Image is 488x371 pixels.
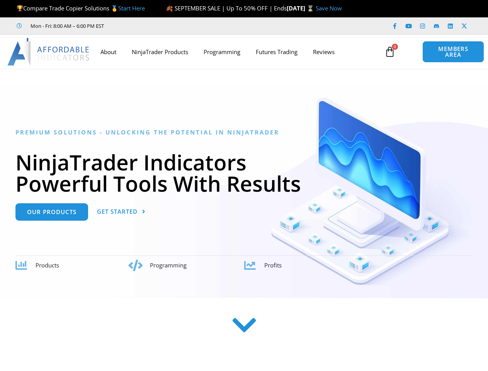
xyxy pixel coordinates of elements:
strong: [DATE] ⌛ [287,4,316,12]
a: Programming [196,43,248,61]
a: NinjaTrader Products [124,43,196,61]
span: Products [36,261,59,269]
a: MEMBERS AREA [422,41,484,63]
a: Our Products [15,203,88,221]
a: Reviews [305,43,342,61]
a: Get Started [97,203,146,221]
span: 0 [392,44,398,50]
a: Start Here [118,4,145,12]
span: Our Products [27,209,77,215]
span: Programming [150,261,187,269]
h6: Premium Solutions - Unlocking the Potential in NinjaTrader [15,129,473,136]
span: Compare Trade Copier Solutions 🥇 [17,4,145,12]
h1: NinjaTrader Indicators Powerful Tools With Results [15,151,473,194]
span: Profits [264,261,282,269]
img: 🏆 [17,5,23,11]
a: 0 [373,41,407,63]
iframe: Customer reviews powered by Trustpilot [115,22,231,30]
span: Mon - Fri: 8:00 AM – 6:00 PM EST [29,21,104,31]
img: LogoAI | Affordable Indicators – NinjaTrader [7,38,90,66]
a: Save Now [316,4,342,12]
a: About [93,43,124,61]
span: Get Started [97,209,138,214]
span: 🍂 SEPTEMBER SALE | Up To 50% OFF | Ends [166,4,287,12]
a: Futures Trading [248,43,305,61]
nav: Menu [93,43,381,61]
span: MEMBERS AREA [430,46,476,58]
